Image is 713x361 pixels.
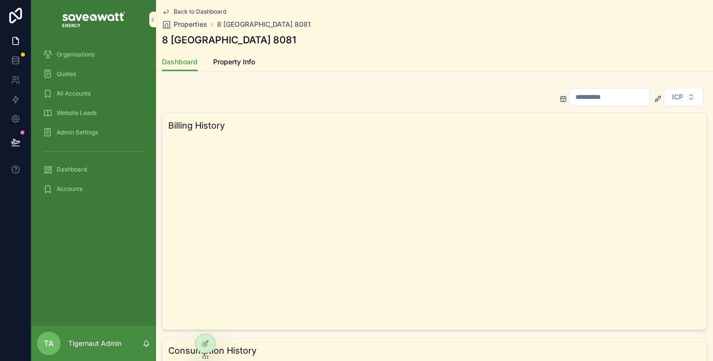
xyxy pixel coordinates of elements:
div: scrollable content [31,39,156,210]
a: Dashboard [37,161,150,178]
span: Property Info [213,57,255,67]
a: 8 [GEOGRAPHIC_DATA] 8081 [217,19,311,29]
a: Properties [162,19,207,29]
span: Dashboard [57,166,87,173]
a: Accounts [37,180,150,198]
img: App logo [62,12,125,27]
a: Organisations [37,46,150,63]
a: Back to Dashboard [162,8,226,16]
span: Organisations [57,51,95,58]
button: Select Button [664,88,703,106]
span: Quotes [57,70,76,78]
span: All Accounts [57,90,91,97]
span: Back to Dashboard [174,8,226,16]
a: Admin Settings [37,124,150,141]
a: Quotes [37,65,150,83]
h3: Consumption History [168,344,701,358]
p: Tigernaut Admin [68,339,121,348]
a: Website Leads [37,104,150,122]
span: Admin Settings [57,129,98,136]
h1: 8 [GEOGRAPHIC_DATA] 8081 [162,33,296,47]
span: Website Leads [57,109,97,117]
h3: Billing History [168,119,701,133]
span: TA [44,338,54,349]
a: Property Info [213,53,255,73]
a: Dashboard [162,53,198,72]
div: chart [168,136,701,323]
a: All Accounts [37,85,150,102]
span: Dashboard [162,57,198,67]
span: Properties [174,19,207,29]
span: Accounts [57,185,82,193]
span: ICP [672,92,683,102]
